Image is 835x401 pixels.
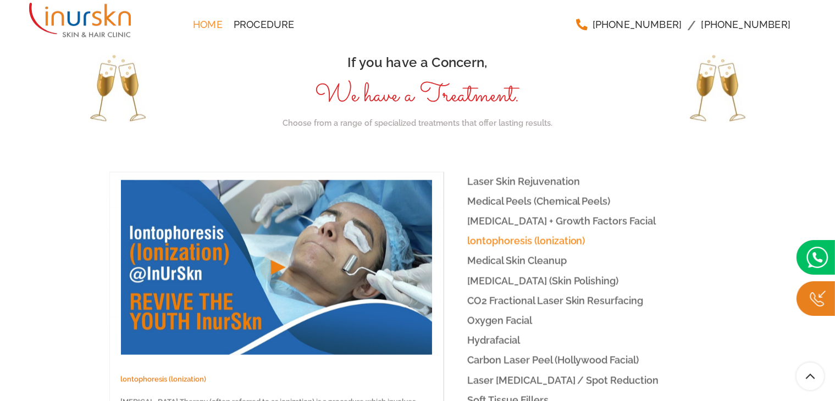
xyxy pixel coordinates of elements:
a: Medical Skin Cleanup [444,251,726,270]
a: [MEDICAL_DATA] + Growth Factors Facial [444,211,726,231]
h4: We have a Treatment. [258,79,577,113]
span: [MEDICAL_DATA] + Growth Factors Facial [467,215,656,227]
a: Carbon Laser Peel (Hollywood Facial) [444,350,726,370]
a: Laser Skin Rejuvenation [444,172,726,191]
div: Choose from a range of specialized treatments that offer lasting results. [258,118,577,127]
span: Laser [MEDICAL_DATA] / Spot Reduction [467,375,659,386]
span: [MEDICAL_DATA] (Skin Polishing) [467,275,619,287]
a: Scroll To Top [797,363,824,390]
a: Medical Peels (Chemical Peels) [444,192,726,211]
a: Oxygen Facial [444,311,726,330]
img: vector_smart_object_2 [90,55,146,121]
span: [PHONE_NUMBER] [593,20,682,30]
a: CO2 Fractional Laser Skin Resurfacing [444,291,726,310]
a: Home [187,14,228,36]
span: Procedure [234,20,295,30]
span: [PHONE_NUMBER] [701,20,790,30]
div: If you have a Concern, [258,52,577,73]
span: Home [193,20,223,30]
strong: lontophoresis (lonization) [121,375,207,383]
a: [MEDICAL_DATA] (Skin Polishing) [444,271,726,291]
img: lontophoresis-lonization.jpg [121,180,432,355]
span: Medical Peels (Chemical Peels) [467,196,611,207]
span: Medical Skin Cleanup [467,255,567,266]
img: vector_smart_object_2 [690,55,745,121]
span: Hydrafacial [467,335,520,346]
span: lontophoresis (lonization) [467,235,585,247]
a: Laser [MEDICAL_DATA] / Spot Reduction [444,371,726,390]
a: [PHONE_NUMBER] [695,14,796,36]
a: [PHONE_NUMBER] [570,14,687,36]
a: Procedure [228,14,300,36]
span: Oxygen Facial [467,315,532,326]
a: lontophoresis (lonization) [444,231,726,250]
span: Laser Skin Rejuvenation [467,176,580,187]
a: Hydrafacial [444,331,726,350]
span: Carbon Laser Peel (Hollywood Facial) [467,354,639,366]
span: CO2 Fractional Laser Skin Resurfacing [467,295,644,307]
